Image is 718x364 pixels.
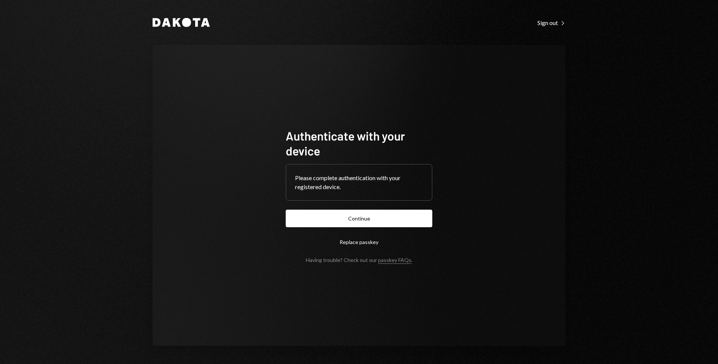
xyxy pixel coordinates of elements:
[295,173,423,191] div: Please complete authentication with your registered device.
[286,128,432,158] h1: Authenticate with your device
[537,18,565,27] a: Sign out
[378,257,411,264] a: passkey FAQs
[537,19,565,27] div: Sign out
[286,233,432,251] button: Replace passkey
[286,210,432,227] button: Continue
[306,257,412,263] div: Having trouble? Check out our .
